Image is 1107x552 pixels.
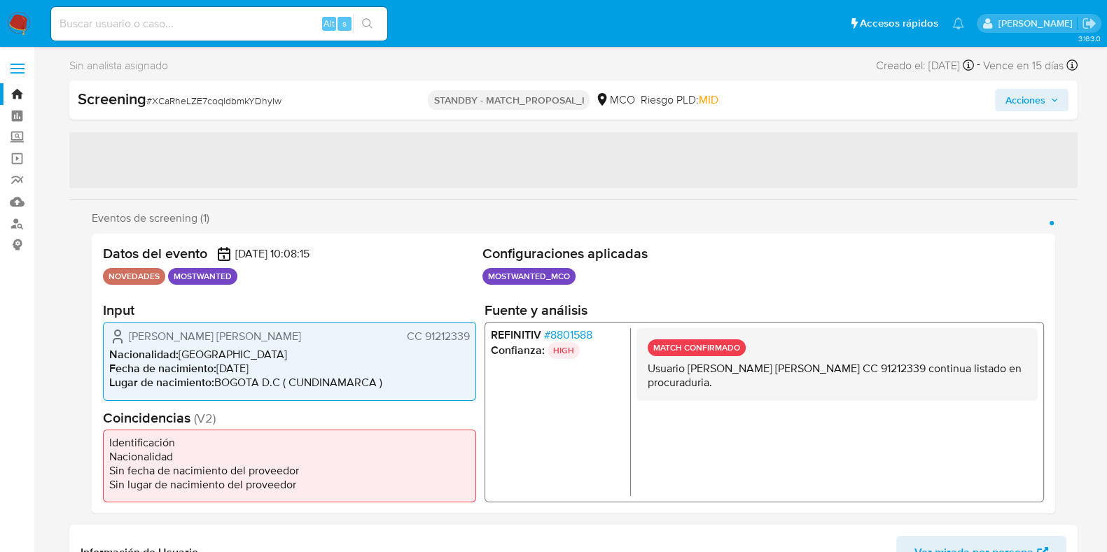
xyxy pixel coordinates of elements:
span: Acciones [1005,89,1045,111]
b: Screening [78,87,146,110]
a: Salir [1082,16,1096,31]
span: Sin analista asignado [69,58,168,73]
span: Vence en 15 días [983,58,1064,73]
input: Buscar usuario o caso... [51,15,387,33]
span: ‌ [69,132,1078,188]
div: Creado el: [DATE] [876,56,974,75]
p: STANDBY - MATCH_PROPOSAL_I [428,90,590,110]
span: Alt [323,17,335,30]
button: Acciones [995,89,1068,111]
span: Riesgo PLD: [640,92,718,108]
div: MCO [595,92,634,108]
a: Notificaciones [952,17,964,29]
button: search-icon [353,14,382,34]
span: s [342,17,347,30]
span: # XCaRheLZE7coqldbmkYDhyIw [146,94,281,108]
span: - [977,56,980,75]
span: Accesos rápidos [860,16,938,31]
span: MID [698,92,718,108]
p: marcela.perdomo@mercadolibre.com.co [998,17,1077,30]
